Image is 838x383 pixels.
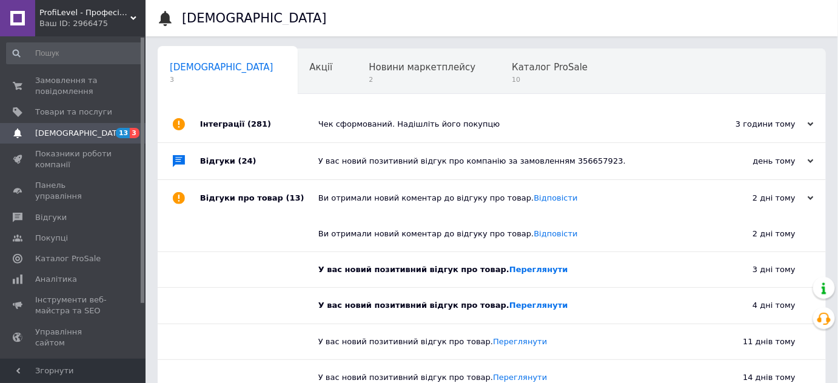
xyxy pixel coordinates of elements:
[512,75,588,84] span: 10
[674,252,826,287] div: 3 дні тому
[35,274,77,285] span: Аналітика
[310,62,333,73] span: Акції
[35,107,112,118] span: Товари та послуги
[247,119,271,128] span: (281)
[286,193,304,202] span: (13)
[318,193,692,204] div: Ви отримали новий коментар до відгуку про товар.
[493,373,547,382] a: Переглянути
[182,11,327,25] h1: [DEMOGRAPHIC_DATA]
[200,143,318,179] div: Відгуки
[318,228,674,239] div: Ви отримали новий коментар до відгуку про товар.
[35,128,125,139] span: [DEMOGRAPHIC_DATA]
[512,62,588,73] span: Каталог ProSale
[692,156,814,167] div: день тому
[200,106,318,142] div: Інтеграції
[170,62,273,73] span: [DEMOGRAPHIC_DATA]
[692,193,814,204] div: 2 дні тому
[35,253,101,264] span: Каталог ProSale
[493,337,547,346] a: Переглянути
[39,7,130,18] span: ProfiLevel - Професійний лазерний інструмент для роботи і для дому.
[534,193,577,202] a: Відповісти
[200,180,318,216] div: Відгуки про товар
[674,288,826,323] div: 4 дні тому
[692,119,814,130] div: 3 години тому
[116,128,130,138] span: 13
[318,119,692,130] div: Чек сформований. Надішліть його покупцю
[318,336,674,347] div: У вас новий позитивний відгук про товар.
[318,156,692,167] div: У вас новий позитивний відгук про компанію за замовленням 356657923.
[369,75,475,84] span: 2
[130,128,139,138] span: 3
[318,372,674,383] div: У вас новий позитивний відгук про товар.
[534,229,577,238] a: Відповісти
[369,62,475,73] span: Новини маркетплейсу
[35,327,112,348] span: Управління сайтом
[35,295,112,316] span: Інструменти веб-майстра та SEO
[170,75,273,84] span: 3
[35,358,112,380] span: Гаманець компанії
[35,148,112,170] span: Показники роботи компанії
[35,233,68,244] span: Покупці
[6,42,143,64] input: Пошук
[35,180,112,202] span: Панель управління
[509,301,568,310] a: Переглянути
[35,75,112,97] span: Замовлення та повідомлення
[674,216,826,251] div: 2 дні тому
[39,18,146,29] div: Ваш ID: 2966475
[318,300,674,311] div: У вас новий позитивний відгук про товар.
[35,212,67,223] span: Відгуки
[238,156,256,165] span: (24)
[318,264,674,275] div: У вас новий позитивний відгук про товар.
[509,265,568,274] a: Переглянути
[674,324,826,359] div: 11 днів тому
